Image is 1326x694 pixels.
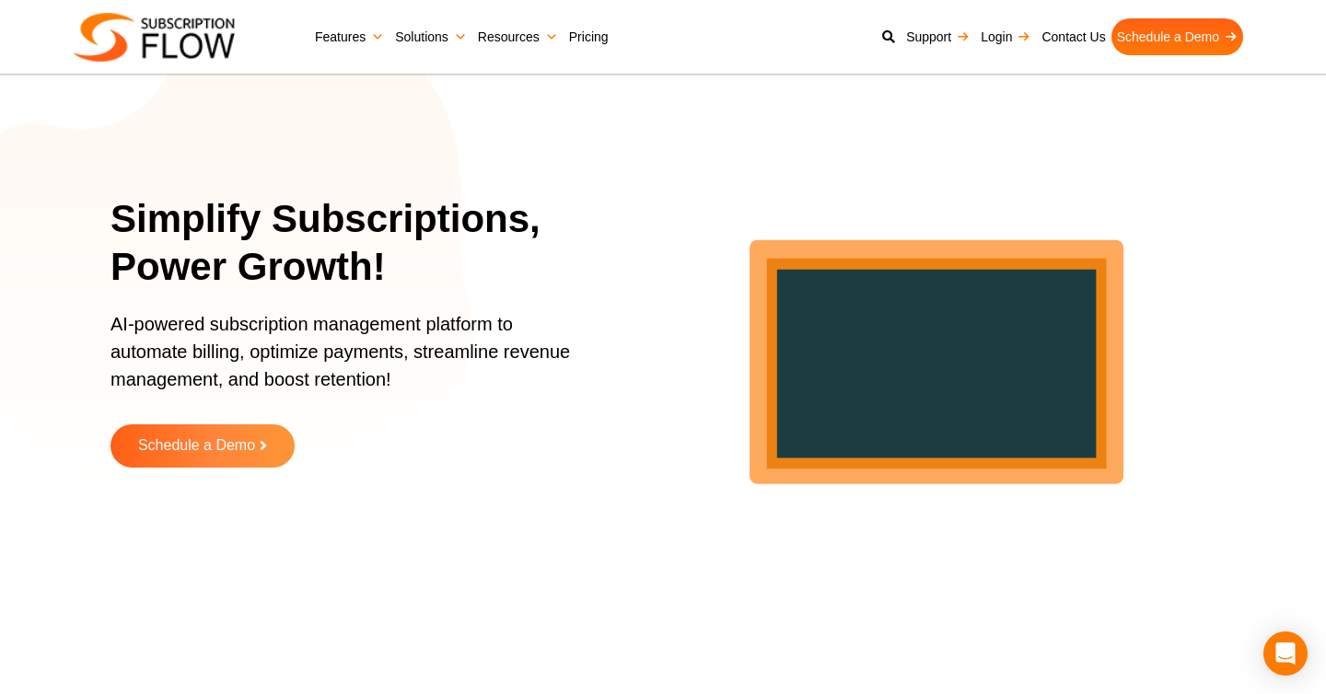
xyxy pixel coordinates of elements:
[110,195,612,292] h1: Simplify Subscriptions, Power Growth!
[110,424,295,468] a: Schedule a Demo
[110,310,589,411] p: AI-powered subscription management platform to automate billing, optimize payments, streamline re...
[138,438,255,454] span: Schedule a Demo
[74,13,235,62] img: Subscriptionflow
[1263,631,1308,676] div: Open Intercom Messenger
[390,18,472,55] a: Solutions
[901,18,975,55] a: Support
[309,18,390,55] a: Features
[472,18,564,55] a: Resources
[1036,18,1111,55] a: Contact Us
[975,18,1036,55] a: Login
[564,18,614,55] a: Pricing
[1111,18,1243,55] a: Schedule a Demo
